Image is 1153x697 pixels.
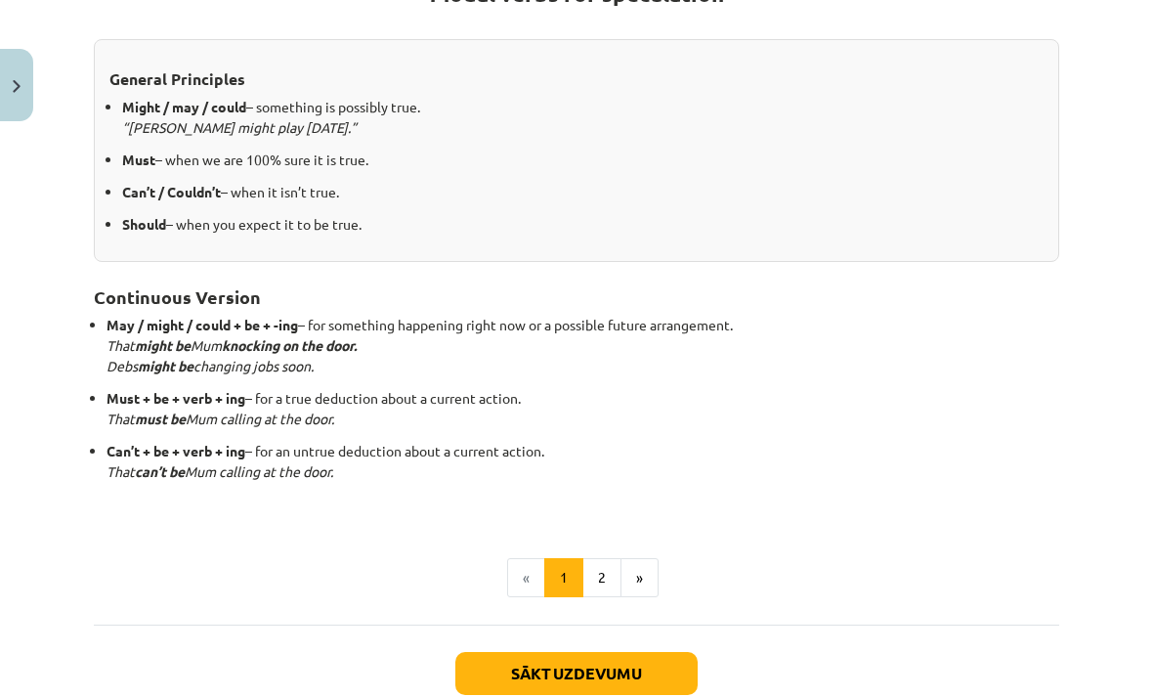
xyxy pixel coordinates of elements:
[455,652,698,695] button: Sākt uzdevumu
[582,558,621,597] button: 2
[109,68,245,89] strong: General Principles
[135,336,191,354] strong: might be
[107,410,334,427] em: That Mum calling at the door.
[620,558,659,597] button: »
[107,441,1059,482] p: – for an untrue deduction about a current action.
[122,98,246,115] strong: Might / may / could
[107,316,298,333] strong: May / might / could + be + -ing
[107,442,245,459] strong: Can’t + be + verb + ing
[107,357,314,374] em: Debs changing jobs soon.
[122,183,221,200] strong: Can’t / Couldn’t
[138,357,193,374] strong: might be
[13,80,21,93] img: icon-close-lesson-0947bae3869378f0d4975bcd49f059093ad1ed9edebbc8119c70593378902aed.svg
[122,215,166,233] strong: Should
[107,462,333,480] em: That Mum calling at the door.
[107,315,1059,376] p: – for something happening right now or a possible future arrangement.
[94,558,1059,597] nav: Page navigation example
[122,151,155,168] strong: Must
[135,410,186,427] strong: must be
[122,214,1044,235] p: – when you expect it to be true.
[107,336,357,354] em: That Mum
[107,389,245,407] strong: Must + be + verb + ing
[135,462,185,480] strong: can’t be
[544,558,583,597] button: 1
[107,388,1059,429] p: – for a true deduction about a current action.
[122,182,1044,202] p: – when it isn’t true.
[222,336,357,354] strong: knocking on the door.
[122,97,1044,138] p: – something is possibly true.
[122,118,357,136] em: “[PERSON_NAME] might play [DATE].”
[94,285,261,308] strong: Continuous Version
[122,150,1044,170] p: – when we are 100% sure it is true.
